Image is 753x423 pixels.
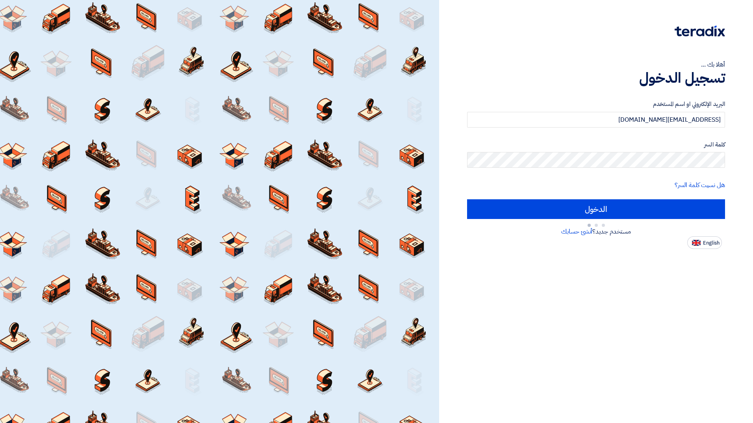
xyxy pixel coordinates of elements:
[692,240,701,246] img: en-US.png
[467,140,725,149] label: كلمة السر
[561,227,592,236] a: أنشئ حسابك
[467,60,725,69] div: أهلا بك ...
[467,227,725,236] div: مستخدم جديد؟
[467,112,725,128] input: أدخل بريد العمل الإلكتروني او اسم المستخدم الخاص بك ...
[703,240,720,246] span: English
[687,236,722,249] button: English
[675,180,725,190] a: هل نسيت كلمة السر؟
[675,26,725,37] img: Teradix logo
[467,100,725,109] label: البريد الإلكتروني او اسم المستخدم
[467,199,725,219] input: الدخول
[467,69,725,87] h1: تسجيل الدخول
